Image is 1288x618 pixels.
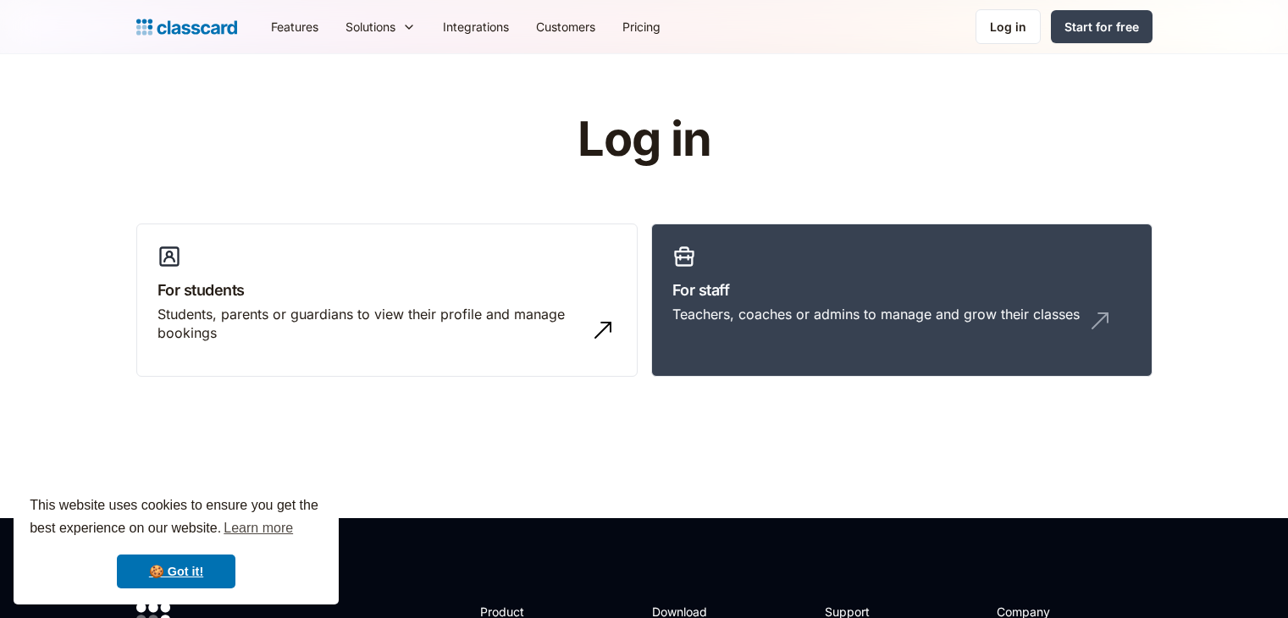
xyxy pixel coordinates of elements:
a: dismiss cookie message [117,555,235,588]
h3: For staff [672,279,1131,301]
div: Solutions [332,8,429,46]
div: Solutions [345,18,395,36]
a: Log in [976,9,1041,44]
div: Students, parents or guardians to view their profile and manage bookings [158,305,583,343]
a: For staffTeachers, coaches or admins to manage and grow their classes [651,223,1153,378]
a: home [136,15,237,39]
a: learn more about cookies [221,516,296,541]
a: Start for free [1051,10,1153,43]
div: Log in [990,18,1026,36]
a: Customers [522,8,609,46]
span: This website uses cookies to ensure you get the best experience on our website. [30,495,323,541]
a: Features [257,8,332,46]
a: Integrations [429,8,522,46]
a: Pricing [609,8,674,46]
div: cookieconsent [14,479,339,604]
h1: Log in [375,113,913,166]
div: Start for free [1064,18,1139,36]
a: For studentsStudents, parents or guardians to view their profile and manage bookings [136,223,638,378]
h3: For students [158,279,616,301]
div: Teachers, coaches or admins to manage and grow their classes [672,305,1080,323]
